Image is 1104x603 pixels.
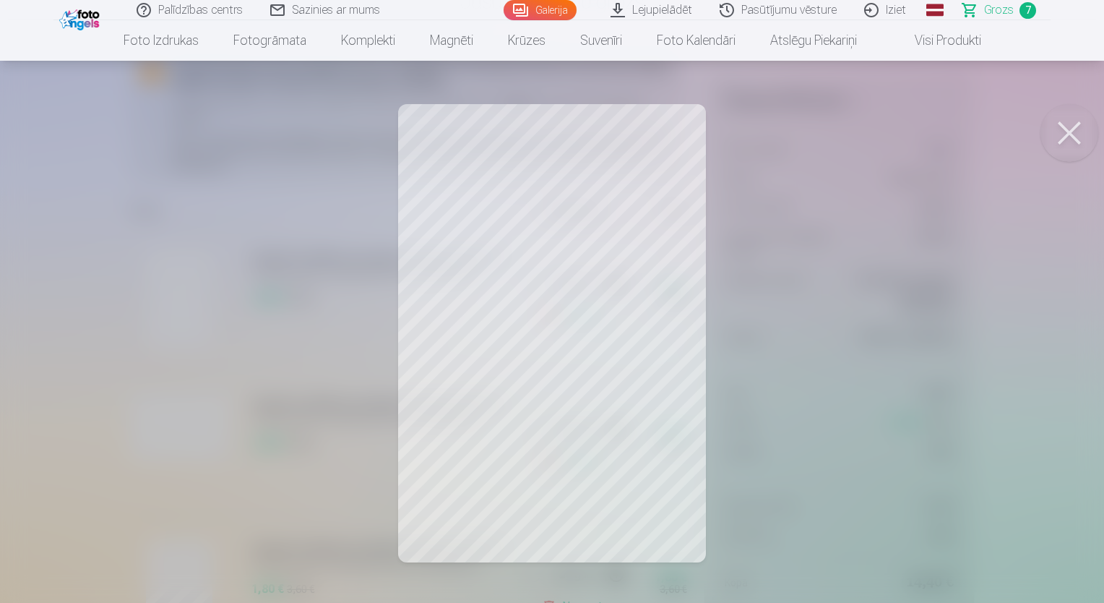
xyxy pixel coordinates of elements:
[106,20,216,61] a: Foto izdrukas
[753,20,874,61] a: Atslēgu piekariņi
[59,6,103,30] img: /fa1
[324,20,413,61] a: Komplekti
[639,20,753,61] a: Foto kalendāri
[984,1,1014,19] span: Grozs
[874,20,999,61] a: Visi produkti
[1019,2,1036,19] span: 7
[413,20,491,61] a: Magnēti
[216,20,324,61] a: Fotogrāmata
[563,20,639,61] a: Suvenīri
[491,20,563,61] a: Krūzes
